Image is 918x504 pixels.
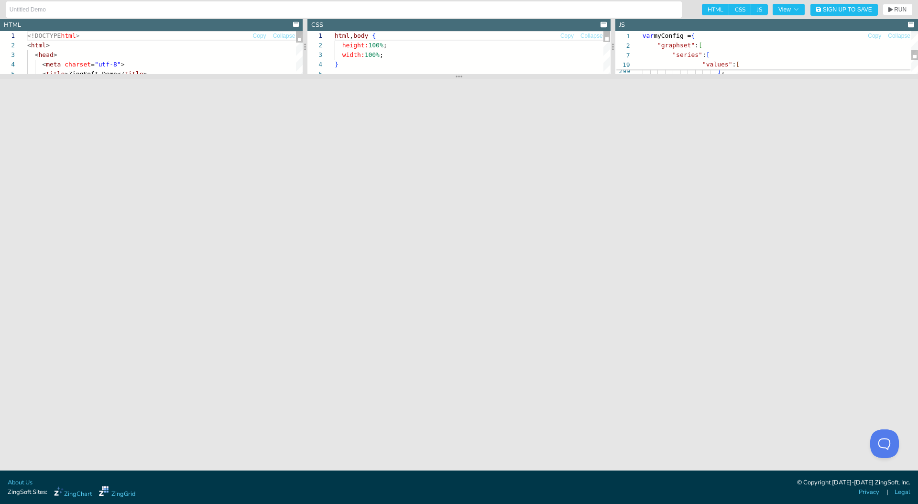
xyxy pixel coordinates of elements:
[42,70,46,77] span: <
[560,32,574,41] button: Copy
[42,61,46,68] span: <
[380,51,383,58] span: ;
[252,32,267,41] button: Copy
[46,70,65,77] span: title
[143,70,147,77] span: >
[372,32,376,39] span: {
[342,42,369,49] span: height:
[91,61,95,68] span: =
[560,33,574,39] span: Copy
[654,32,691,39] span: myConfig =
[580,33,603,39] span: Collapse
[273,33,295,39] span: Collapse
[615,66,630,76] div: 299
[307,31,322,41] div: 1
[311,21,323,30] div: CSS
[365,51,380,58] span: 100%
[580,32,603,41] button: Collapse
[615,51,630,60] span: 7
[859,488,879,497] a: Privacy
[721,67,725,75] span: ,
[307,69,322,79] div: 5
[54,51,57,58] span: >
[307,60,322,69] div: 4
[95,61,121,68] span: "utf-8"
[68,70,117,77] span: ZingSoft Demo
[717,67,721,75] span: ]
[619,21,625,30] div: JS
[65,70,68,77] span: >
[117,70,125,77] span: </
[273,32,296,41] button: Collapse
[121,61,125,68] span: >
[887,32,911,41] button: Collapse
[732,61,736,68] span: :
[353,32,368,39] span: body
[369,42,383,49] span: 100%
[46,42,50,49] span: >
[31,42,46,49] span: html
[672,51,702,58] span: "series"
[27,32,61,39] span: <!DOCTYPE
[695,42,699,49] span: :
[888,33,910,39] span: Collapse
[38,51,53,58] span: head
[46,61,61,68] span: meta
[615,41,630,51] span: 2
[99,486,135,499] a: ZingGrid
[335,32,350,39] span: html
[65,61,91,68] span: charset
[350,32,354,39] span: ,
[54,486,92,499] a: ZingChart
[342,51,365,58] span: width:
[383,42,387,49] span: ;
[868,33,881,39] span: Copy
[870,429,899,458] iframe: Toggle Customer Support
[699,42,702,49] span: [
[706,51,710,58] span: [
[615,60,630,70] span: 19
[736,61,740,68] span: [
[307,50,322,60] div: 3
[27,42,31,49] span: <
[253,33,266,39] span: Copy
[335,61,339,68] span: }
[76,32,80,39] span: >
[615,32,630,41] span: 1
[4,21,21,30] div: HTML
[702,51,706,58] span: :
[657,42,695,49] span: "graphset"
[35,51,39,58] span: <
[307,41,322,50] div: 2
[61,32,76,39] span: html
[8,488,47,497] span: ZingSoft Sites:
[895,488,910,497] a: Legal
[702,61,732,68] span: "values"
[8,478,33,487] a: About Us
[125,70,143,77] span: title
[886,488,888,497] span: |
[643,32,654,39] span: var
[691,32,695,39] span: {
[797,478,910,488] div: © Copyright [DATE]-[DATE] ZingSoft, Inc.
[867,32,882,41] button: Copy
